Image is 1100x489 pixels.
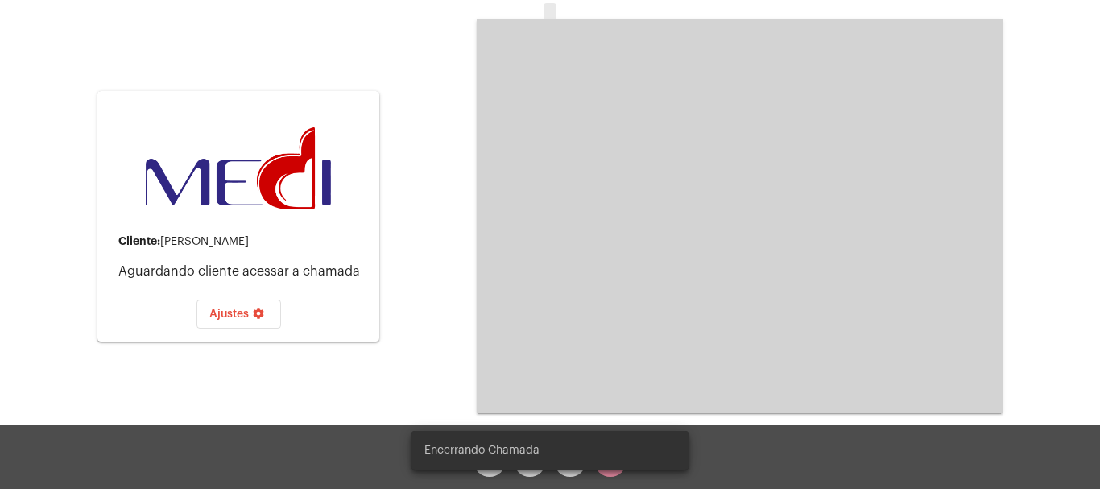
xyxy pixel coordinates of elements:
[424,442,540,458] span: Encerrando Chamada
[118,235,160,247] strong: Cliente:
[118,264,366,279] p: Aguardando cliente acessar a chamada
[196,300,281,329] button: Ajustes
[118,235,366,248] div: [PERSON_NAME]
[209,309,268,320] span: Ajustes
[249,307,268,326] mat-icon: settings
[146,127,331,209] img: d3a1b5fa-500b-b90f-5a1c-719c20e9830b.png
